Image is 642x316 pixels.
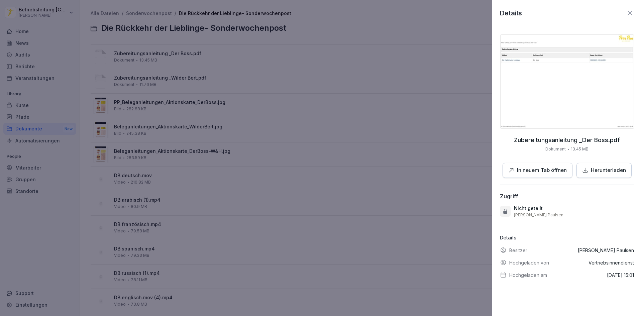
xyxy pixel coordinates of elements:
p: Besitzer [509,247,527,254]
p: Zubereitungsanleitung _Der Boss.pdf [514,137,620,143]
p: Vertriebsinnendienst [588,259,634,266]
p: In neuem Tab öffnen [517,167,567,174]
p: Details [500,234,634,242]
button: In neuem Tab öffnen [503,163,572,178]
p: Hochgeladen am [509,272,547,279]
div: Zugriff [500,193,518,200]
p: 13.45 MB [571,146,588,152]
p: Dokument [545,146,566,152]
p: Nicht geteilt [514,205,543,212]
p: Herunterladen [591,167,626,174]
p: [PERSON_NAME] Paulsen [514,212,563,218]
img: thumbnail [500,34,634,129]
p: [PERSON_NAME] Paulsen [578,247,634,254]
p: Details [500,8,522,18]
button: Herunterladen [576,163,632,178]
p: Hochgeladen von [509,259,549,266]
p: [DATE] 15:01 [607,272,634,279]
